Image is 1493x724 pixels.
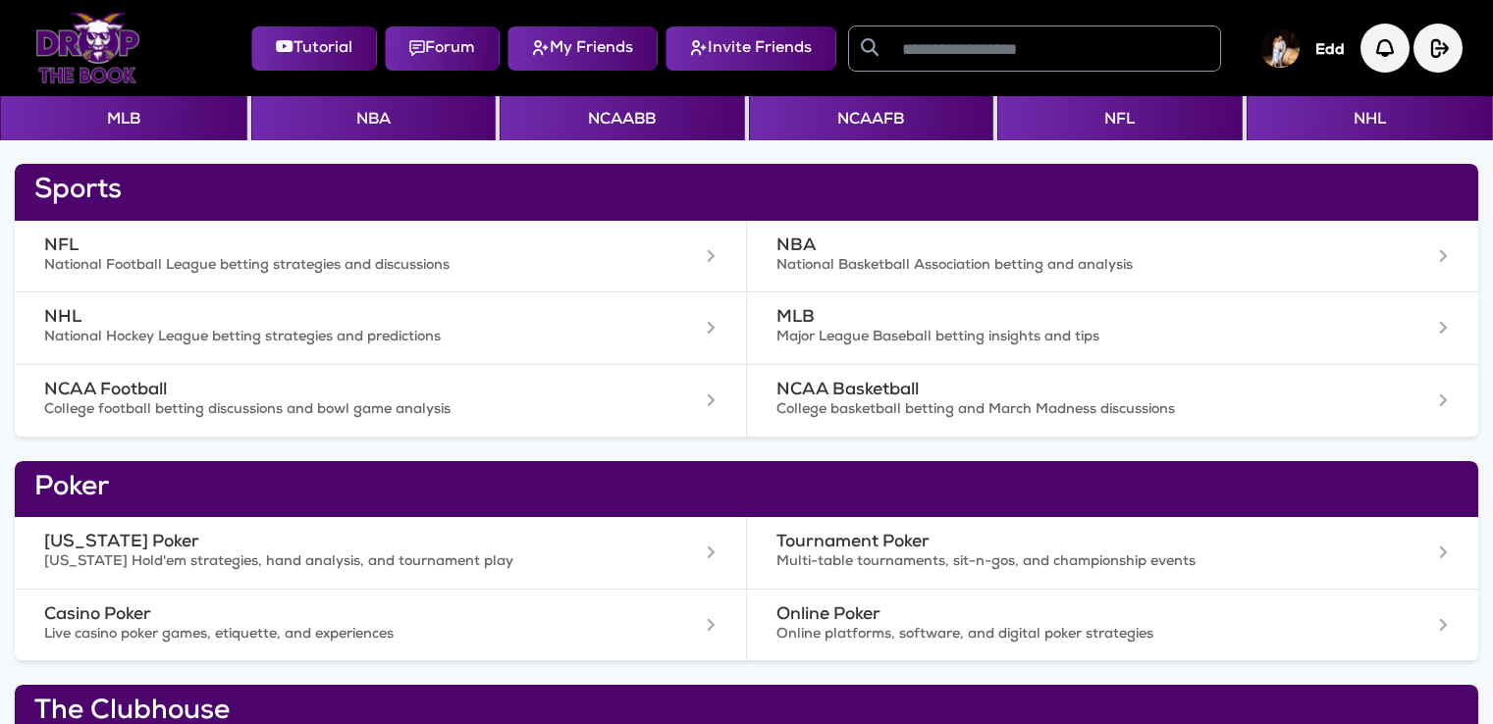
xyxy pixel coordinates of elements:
button: NBA [251,96,497,140]
p: College football betting discussions and bowl game analysis [44,401,589,421]
h3: NCAA Basketball [776,381,1322,401]
p: National Hockey League betting strategies and predictions [44,329,589,348]
p: National Football League betting strategies and discussions [44,257,589,277]
button: NCAAFB [749,96,994,140]
button: NCAABB [500,96,745,140]
h3: Tournament Poker [776,533,1322,553]
p: Multi-table tournaments, sit-n-gos, and championship events [776,553,1322,573]
button: My Friends [507,26,658,71]
h3: Online Poker [776,605,1322,626]
h5: Edd [1315,42,1345,60]
img: Logo [35,13,140,83]
img: Notification [1360,24,1410,73]
h3: [US_STATE] Poker [44,533,589,553]
p: Live casino poker games, etiquette, and experiences [44,626,589,646]
p: [US_STATE] Hold'em strategies, hand analysis, and tournament play [44,553,589,573]
h3: NHL [44,308,589,329]
p: College basketball betting and March Madness discussions [776,401,1322,421]
button: Forum [385,26,500,71]
h3: Casino Poker [44,605,589,626]
button: Tutorial [251,26,377,71]
button: NFL [997,96,1243,140]
h3: NBA [776,236,1322,257]
img: User [1260,28,1300,68]
h2: Sports [34,176,1459,209]
h3: NFL [44,236,589,257]
button: Invite Friends [666,26,836,71]
h2: Poker [34,473,1459,506]
h3: NCAA Football [44,381,589,401]
p: Online platforms, software, and digital poker strategies [776,626,1322,646]
h3: MLB [776,308,1322,329]
p: National Basketball Association betting and analysis [776,257,1322,277]
p: Major League Baseball betting insights and tips [776,329,1322,348]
